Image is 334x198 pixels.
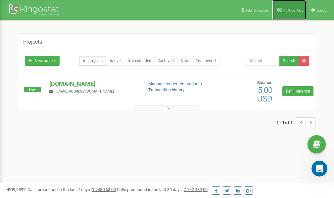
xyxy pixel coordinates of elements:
[177,56,192,66] a: New
[192,56,219,66] a: Trial period
[282,86,313,96] a: Refill balance
[124,56,155,66] a: Not extended
[79,56,106,66] a: All projects
[49,80,137,88] p: [DOMAIN_NAME]
[184,187,208,192] u: 7 792 489,00
[7,187,26,192] span: 99,989%
[246,56,280,66] input: Search
[317,9,327,12] span: Log Out
[25,56,60,66] a: New project
[155,56,177,66] a: Archived
[311,161,327,177] iframe: Intercom live chat
[257,80,272,85] span: Balance
[148,87,184,92] a: Transaction history
[24,87,41,92] span: New
[106,56,124,66] a: Active
[92,187,116,192] u: 1 743 163,00
[23,39,42,45] h5: Projects
[283,9,303,12] span: Profile settings
[56,89,114,94] span: [EMAIL_ADDRESS][DOMAIN_NAME]
[27,187,116,192] span: Calls processed in the last 7 days :
[148,81,202,86] a: Manage connected products
[117,187,208,192] span: Calls processed in the last 30 days :
[276,111,316,134] nav: ...
[257,86,272,103] span: 5,00 USD
[245,9,268,12] span: Referral program
[279,56,299,66] button: Search
[276,117,296,127] span: 1 - 1 of 1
